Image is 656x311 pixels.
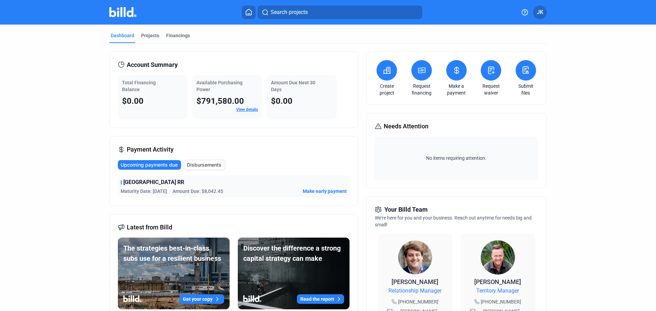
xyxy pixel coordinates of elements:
span: Relationship Manager [388,287,441,295]
span: Your Billd Team [384,205,428,214]
div: Financings [166,32,190,39]
div: Discover the difference a strong capital strategy can make [243,243,344,264]
span: Amount Due: $8,042.45 [173,188,223,195]
span: Account Summary [127,60,178,70]
img: Territory Manager [481,240,515,274]
a: Create project [375,83,399,96]
span: Total Financing Balance [122,80,156,92]
button: Disbursements [184,160,225,170]
a: View details [236,107,258,112]
a: Request financing [410,83,434,96]
a: Submit files [514,83,538,96]
button: Make early payment [303,188,347,195]
span: Maturity Date: [DATE] [121,188,167,195]
span: Territory Manager [476,287,519,295]
span: Available Purchasing Power [196,80,243,92]
img: Billd Company Logo [109,7,136,17]
span: [PHONE_NUMBER] [398,298,438,305]
span: [GEOGRAPHIC_DATA] RR [123,178,184,186]
span: $0.00 [271,96,292,106]
div: The strategies best-in-class subs use for a resilient business [123,243,224,264]
div: Dashboard [111,32,134,39]
span: [PERSON_NAME] [392,278,438,285]
button: Read the report [297,294,344,304]
div: Projects [141,32,159,39]
span: [PERSON_NAME] [474,278,521,285]
span: JK [537,8,543,16]
button: JK [533,5,547,19]
button: Get your copy [179,294,224,304]
span: [PHONE_NUMBER] [481,298,521,305]
a: Make a payment [445,83,468,96]
img: Relationship Manager [398,240,432,274]
span: $0.00 [122,96,143,106]
span: Disbursements [187,161,221,168]
span: Upcoming payments due [121,161,178,168]
button: Search projects [258,5,422,19]
a: Request waiver [479,83,503,96]
span: Search projects [271,8,308,16]
span: $791,580.00 [196,96,244,106]
span: Latest from Billd [127,223,172,232]
span: No items requiring attention. [378,155,535,161]
span: Needs Attention [384,122,428,131]
span: Payment Activity [127,145,174,154]
span: We're here for you and your business. Reach out anytime for needs big and small! [375,215,532,227]
button: Upcoming payments due [118,160,181,170]
span: Amount Due Next 30 Days [271,80,315,92]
